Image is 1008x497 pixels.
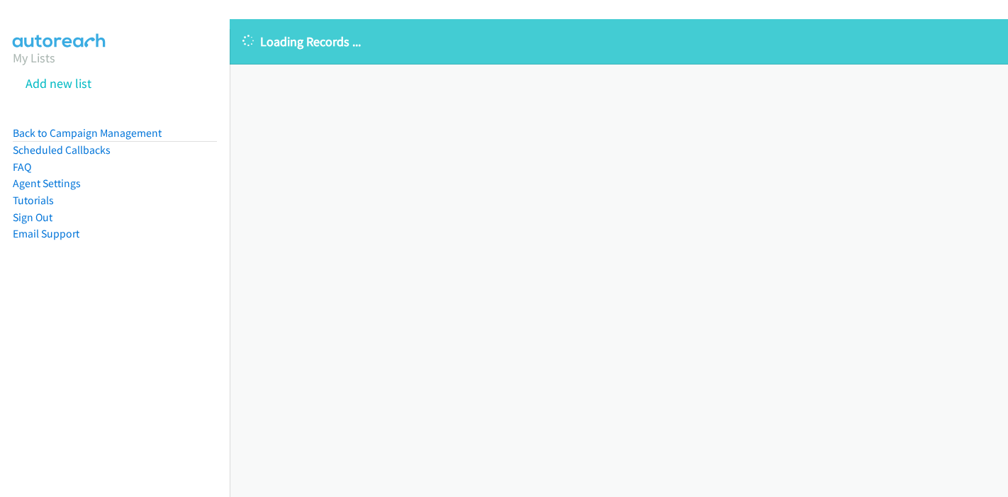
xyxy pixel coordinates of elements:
[13,194,54,207] a: Tutorials
[13,177,81,190] a: Agent Settings
[242,32,995,51] p: Loading Records ...
[13,227,79,240] a: Email Support
[13,50,55,66] a: My Lists
[26,75,91,91] a: Add new list
[13,160,31,174] a: FAQ
[13,143,111,157] a: Scheduled Callbacks
[13,126,162,140] a: Back to Campaign Management
[13,211,52,224] a: Sign Out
